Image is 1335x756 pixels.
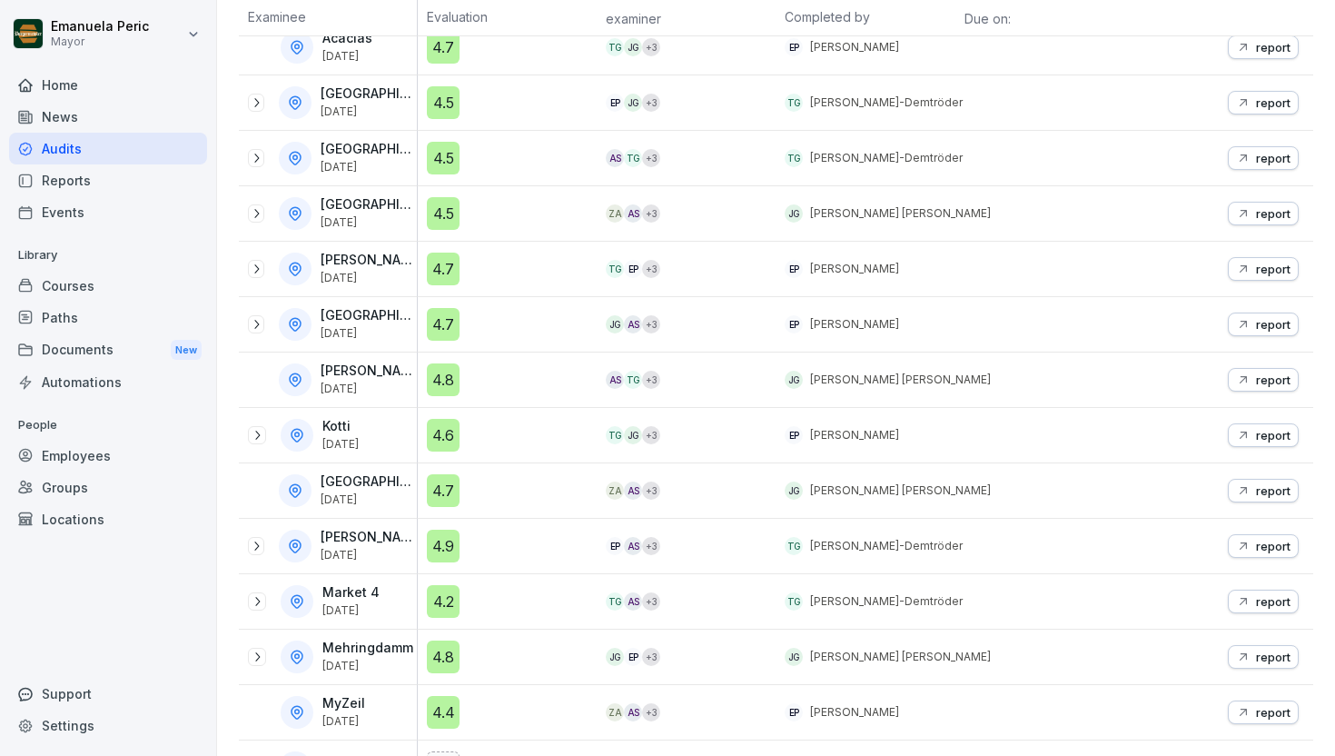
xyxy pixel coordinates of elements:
font: + [646,596,652,607]
font: ZA [608,208,622,219]
font: ZA [608,707,622,718]
font: 4.7 [432,38,454,56]
font: report [1256,206,1290,221]
font: People [18,417,57,432]
font: [DATE] [321,548,357,562]
font: report [1256,594,1290,609]
font: EP [610,97,621,108]
font: 3 [652,208,658,219]
a: Home [9,69,207,101]
font: TG [627,153,641,164]
font: [PERSON_NAME] [PERSON_NAME] [810,483,991,497]
font: [DATE] [321,160,357,174]
font: 3 [652,541,658,552]
font: JG [788,208,801,219]
font: report [1256,705,1290,720]
font: [PERSON_NAME]-Demtröder [810,594,963,608]
font: [PERSON_NAME] [810,428,899,442]
font: examiner [606,11,661,26]
font: 4.5 [433,149,454,167]
font: TG [787,153,802,164]
font: 4.5 [433,204,454,223]
font: report [1256,95,1290,110]
font: Home [42,77,78,93]
a: Paths [9,302,207,333]
font: Support [42,686,92,701]
font: EP [789,430,800,441]
font: report [1256,483,1290,498]
font: JG [788,374,801,385]
font: 4.9 [432,537,454,555]
font: TG [787,97,802,108]
font: [GEOGRAPHIC_DATA] [321,141,450,156]
font: [GEOGRAPHIC_DATA] [321,85,450,101]
button: report [1228,590,1299,613]
font: [DATE] [321,215,357,229]
font: Courses [42,278,94,293]
font: 3 [652,42,658,53]
a: Courses [9,270,207,302]
font: + [646,153,652,164]
font: [DATE] [322,437,359,451]
font: [PERSON_NAME]-Demtröder [810,539,963,552]
font: [PERSON_NAME] [321,363,424,378]
font: [PERSON_NAME] [PERSON_NAME] [810,650,991,663]
font: [PERSON_NAME] [PERSON_NAME] [810,373,991,386]
a: Employees [9,440,207,472]
font: [PERSON_NAME]-Demtröder [810,95,963,109]
a: Reports [9,164,207,196]
a: Settings [9,710,207,741]
font: [DATE] [321,326,357,340]
font: Mehringdamm [322,640,413,655]
font: 4.7 [432,315,454,333]
font: report [1256,40,1290,55]
font: [PERSON_NAME] [810,705,899,719]
font: [PERSON_NAME] [810,317,899,331]
a: Events [9,196,207,228]
font: [DATE] [322,49,359,63]
font: [DATE] [321,492,357,506]
font: + [646,652,652,662]
font: [PERSON_NAME]-Demtröder [810,151,963,164]
a: Audits [9,133,207,164]
font: report [1256,539,1290,553]
font: TG [787,596,802,607]
font: Acacias [322,30,372,45]
font: + [646,541,652,552]
button: report [1228,368,1299,392]
font: + [646,430,652,441]
font: 4.8 [432,371,454,389]
button: report [1228,313,1299,336]
font: 4.6 [432,426,454,444]
font: Audits [42,141,82,156]
font: 3 [652,485,658,496]
font: + [646,42,652,53]
font: 3 [652,319,658,330]
font: Completed by [785,9,870,25]
font: [PERSON_NAME] [321,252,424,267]
font: EP [789,264,800,274]
font: Kotti [322,418,351,433]
font: AS [628,707,640,718]
font: + [646,374,652,385]
font: [GEOGRAPHIC_DATA] [321,307,450,323]
font: AS [628,596,640,607]
font: AS [609,374,622,385]
font: EP [628,264,639,274]
a: Automations [9,366,207,398]
font: 4.4 [432,703,455,721]
button: report [1228,202,1299,225]
font: Groups [42,480,88,495]
font: EP [789,319,800,330]
font: Emanuela [51,18,114,34]
font: 4.7 [432,260,454,278]
font: [PERSON_NAME] [810,40,899,54]
font: 3 [652,707,658,718]
font: Documents [42,342,114,357]
font: 3 [652,153,658,164]
font: [PERSON_NAME] [PERSON_NAME] [810,206,991,220]
font: report [1256,650,1290,664]
font: TG [608,42,623,53]
font: [DATE] [321,104,357,118]
a: DocumentsNew [9,333,207,367]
